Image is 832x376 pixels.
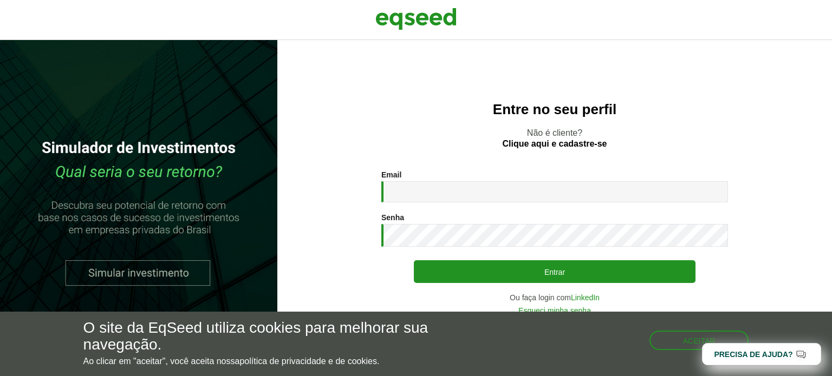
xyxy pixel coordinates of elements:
[381,294,728,301] div: Ou faça login com
[381,171,401,179] label: Email
[375,5,457,32] img: EqSeed Logo
[83,320,483,353] h5: O site da EqSeed utiliza cookies para melhorar sua navegação.
[649,331,749,350] button: Aceitar
[299,128,810,148] p: Não é cliente?
[503,140,607,148] a: Clique aqui e cadastre-se
[414,260,695,283] button: Entrar
[239,357,377,366] a: política de privacidade e de cookies
[83,356,483,366] p: Ao clicar em "aceitar", você aceita nossa .
[571,294,600,301] a: LinkedIn
[381,214,404,221] label: Senha
[518,307,591,314] a: Esqueci minha senha
[299,102,810,117] h2: Entre no seu perfil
